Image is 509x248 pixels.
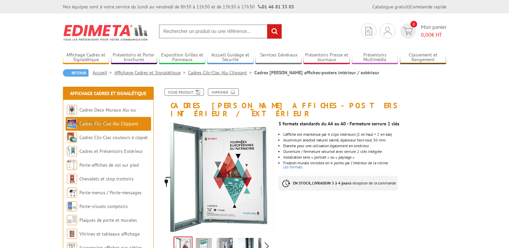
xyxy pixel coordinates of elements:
div: Nos équipes sont à votre service du lundi au vendredi de 8h30 à 12h30 et de 13h30 à 17h30 [63,3,294,10]
a: devis rapide 0 Mon panier 0,00€ HT [399,23,446,39]
img: Porte-visuels comptoirs [67,201,77,211]
a: Porte-affiches de sol sur pied [79,162,139,168]
img: 214532_cadre_affiches_interieur_exterieur_4.jpg [160,121,274,234]
a: Accueil [93,70,114,76]
img: devis rapide [384,27,391,35]
h1: Cadres [PERSON_NAME] affiches-posters intérieur / extérieur [155,88,451,118]
a: Présentoirs et Porte-brochures [111,52,157,63]
input: rechercher [267,24,282,39]
a: Cadres Deco Muraux Alu ou [GEOGRAPHIC_DATA] [67,107,136,127]
strong: 01 46 81 33 03 [258,4,294,10]
img: Porte-menus / Porte-messages [67,188,77,198]
a: Cadres Clic-Clac couleurs à clapet [79,134,148,140]
a: Retour [63,69,88,77]
span: 0,00 [421,31,431,38]
img: Edimeta [63,20,149,45]
a: Cadres Clic-Clac Alu Clippant [188,70,254,76]
a: Services Généraux [255,52,302,63]
a: Présentoirs Multimédia [352,52,398,63]
p: Fixation murale invisible en 4 points par l’intérieur de la vitrine [283,161,446,165]
a: Présentoirs Presse et Journaux [303,52,350,63]
a: Vitrines et tableaux affichage [79,231,140,237]
a: Porte-menus / Porte-messages [79,190,142,196]
a: Accueil Guidage et Sécurité [207,52,254,63]
a: Affichage Cadres et Signalétique [63,52,109,63]
img: Cadres Clic-Clac couleurs à clapet [67,132,77,142]
img: devis rapide [365,27,372,35]
img: Vitrines et tableaux affichage [67,229,77,239]
a: Porte-visuels comptoirs [79,203,128,209]
img: Plaques de porte et murales [67,215,77,225]
li: Ouverture / fermeture sécurisé avec serrure 2 clés intégrée. [283,150,446,154]
div: | [372,3,446,10]
a: Catalogue gratuit [372,4,409,10]
a: Plaques de porte et murales [79,217,137,223]
a: Les formats [283,164,302,169]
li: Aluminium anodisé naturel satiné, épaisseur hors-tout 30 mm. [283,138,446,142]
a: Fiche produit [165,88,204,96]
img: devis rapide [403,27,413,35]
a: Commande rapide [410,4,446,10]
span: Mon panier [421,23,446,39]
li: Installation sens « portrait » ou « paysage » [283,155,446,159]
strong: 5 formats standards du A4 au A0 - Fermeture serrure 2 clés [279,121,399,127]
li: L’affiche est maintenue par 4 clips intérieurs (2 en haut + 2 en bas) [283,132,446,136]
input: Rechercher un produit ou une référence... [159,24,282,39]
img: Cadres et Présentoirs Extérieur [67,146,77,156]
a: Imprimer [208,88,239,96]
li: Etanche pour une utilisation également en extérieur. [283,144,446,148]
a: Classement et Rangement [400,52,446,63]
li: Cadres [PERSON_NAME] affiches-posters intérieur / extérieur [254,69,379,76]
img: Porte-affiches de sol sur pied [67,160,77,170]
a: Affichage Cadres et Signalétique [114,70,188,76]
span: 0 [410,21,417,28]
a: Cadres et Présentoirs Extérieur [79,148,143,154]
p: à réception de la commande [279,176,398,191]
img: Cadres Deco Muraux Alu ou Bois [67,105,77,115]
img: Chevalets et stop trottoirs [67,174,77,184]
span: € HT [421,31,446,39]
a: Chevalets et stop trottoirs [79,176,134,182]
a: Exposition Grilles et Panneaux [159,52,206,63]
strong: EN STOCK, LIVRAISON 3 à 4 jours [293,180,350,185]
a: Cadres Clic-Clac Alu Clippant [79,121,138,127]
a: Affichage Cadres et Signalétique [70,90,146,96]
